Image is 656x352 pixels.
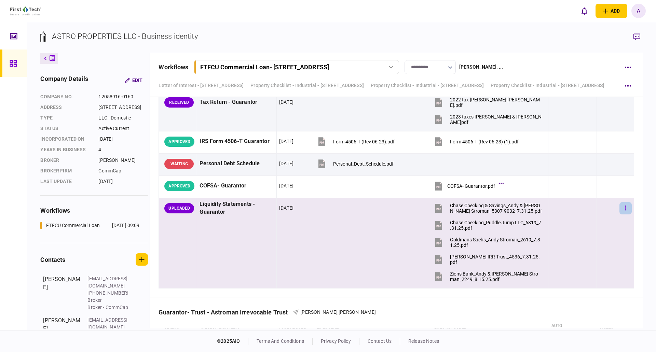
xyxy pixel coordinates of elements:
div: Broker - CommCap [87,304,132,311]
a: Letter of Interest - [STREET_ADDRESS] [159,82,244,89]
div: Active Current [98,125,148,132]
button: Edit [119,74,148,86]
div: Tax Return - Guarantor [200,95,274,110]
div: FTFCU Commercial Loan [46,222,100,229]
div: UPLOADED [164,203,194,213]
div: Chase Checking_Puddle Jump LLC_6819_7.31.25.pdf [450,220,542,231]
div: workflows [159,62,188,72]
button: A [631,4,646,18]
th: auto classification [548,318,597,342]
a: release notes [408,338,439,344]
button: Goldmans Sachs_Andy Stroman_2619_7.31.25.pdf [434,235,542,250]
a: Property Checklist - Industrial - [STREET_ADDRESS] [371,82,484,89]
div: LLC - Domestic [98,114,148,122]
div: CommCap [98,167,148,174]
div: [STREET_ADDRESS] [98,104,148,111]
div: broker firm [40,167,92,174]
div: Form 4506-T (Rev 06-23) (1).pdf [450,139,519,144]
div: [DATE] [279,182,293,189]
div: FTFCU Commercial Loan - [STREET_ADDRESS] [200,64,329,71]
div: Liquidity Statements - Guarantor [200,200,274,216]
div: RECEIVED [164,97,194,108]
div: [DATE] [279,160,293,167]
div: WAITING [164,159,194,169]
button: FTFCU Commercial Loan- [STREET_ADDRESS] [194,60,399,74]
div: incorporated on [40,136,92,143]
th: last update [276,318,313,342]
div: [DATE] [98,178,148,185]
button: COFSA- Guarantor.pdf [434,178,502,194]
button: Form 4506-T (Rev 06-23).pdf [317,134,395,149]
div: Goldmans Sachs_Andy Stroman_2619_7.31.25.pdf [450,237,542,248]
div: Personal Debt Schedule [200,156,274,171]
button: Chase Checking_Puddle Jump LLC_6819_7.31.25.pdf [434,217,542,233]
div: 2023 taxes Stroman, Andrew K & Ashlie S.pdf [450,114,542,125]
div: [PHONE_NUMBER] [87,290,132,297]
div: contacts [40,255,65,264]
th: notes [597,318,617,342]
div: [DATE] 09:09 [112,222,140,229]
div: [EMAIL_ADDRESS][DOMAIN_NAME] [87,275,132,290]
div: 4 [98,146,148,153]
div: [DATE] [98,136,148,143]
div: [PERSON_NAME] [43,316,81,345]
button: Chase Checking & Savings_Andy & Ashlie Stroman_5307-9032_7.31.25.pdf [434,200,542,216]
div: Guarantor- Trust - Astroman Irrevocable Trust [159,309,293,316]
div: workflows [40,206,148,215]
button: open notifications list [577,4,591,18]
div: [PERSON_NAME] [43,275,81,311]
div: [DATE] [279,138,293,145]
button: open adding identity options [596,4,627,18]
button: Personal_Debt_Schedule.pdf [317,156,394,171]
button: Zions Bank_Andy & Ashlie Stroman_2249_8.15.25.pdf [434,269,542,284]
th: Files uploaded [431,318,548,342]
div: address [40,104,92,111]
th: Information item [197,318,276,342]
div: Personal_Debt_Schedule.pdf [333,161,394,167]
div: Form 4506-T (Rev 06-23).pdf [333,139,395,144]
button: 2022 tax Andy Ashlie Stroman.pdf [434,95,542,110]
div: ASTRO PROPERTIES LLC - Business identity [52,31,197,42]
div: status [40,125,92,132]
a: privacy policy [321,338,351,344]
th: status [159,318,197,342]
div: company no. [40,93,92,100]
div: APPROVED [164,137,194,147]
span: [PERSON_NAME] [300,309,338,315]
a: Property Checklist - Industrial - [STREET_ADDRESS] [250,82,364,89]
img: client company logo [10,6,41,15]
div: [DATE] [279,99,293,105]
div: [PERSON_NAME] [98,157,148,164]
div: company details [40,74,88,86]
a: FTFCU Commercial Loan[DATE] 09:09 [40,222,139,229]
div: IRS Form 4506-T Guarantor [200,134,274,149]
div: Zions Bank_Andy & Ashlie Stroman_2249_8.15.25.pdf [450,271,542,282]
th: files sent [313,318,430,342]
div: COFSA- Guarantor [200,178,274,194]
div: [PERSON_NAME] , ... [459,64,503,71]
div: COFSA- Guarantor.pdf [447,183,495,189]
div: [DATE] [279,205,293,211]
div: 12058916-0160 [98,93,148,100]
div: last update [40,178,92,185]
div: JP Morgan_Astroman IRR Trust_4536_7.31.25.pdf [450,254,542,265]
div: Broker [40,157,92,164]
a: terms and conditions [257,338,304,344]
span: [PERSON_NAME] [339,309,376,315]
div: APPROVED [164,181,194,191]
div: Broker [87,297,132,304]
button: JP Morgan_Astroman IRR Trust_4536_7.31.25.pdf [434,252,542,267]
span: , [338,309,339,315]
div: Chase Checking & Savings_Andy & Ashlie Stroman_5307-9032_7.31.25.pdf [450,203,542,214]
button: 2023 taxes Stroman, Andrew K & Ashlie S.pdf [434,112,542,127]
div: years in business [40,146,92,153]
div: [EMAIL_ADDRESS][DOMAIN_NAME] [87,316,132,331]
a: Property Checklist - Industrial - [STREET_ADDRESS] [491,82,604,89]
a: contact us [368,338,392,344]
div: © 2025 AIO [217,338,248,345]
div: 2022 tax Andy Ashlie Stroman.pdf [450,97,542,108]
button: Form 4506-T (Rev 06-23) (1).pdf [434,134,519,149]
div: Type [40,114,92,122]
